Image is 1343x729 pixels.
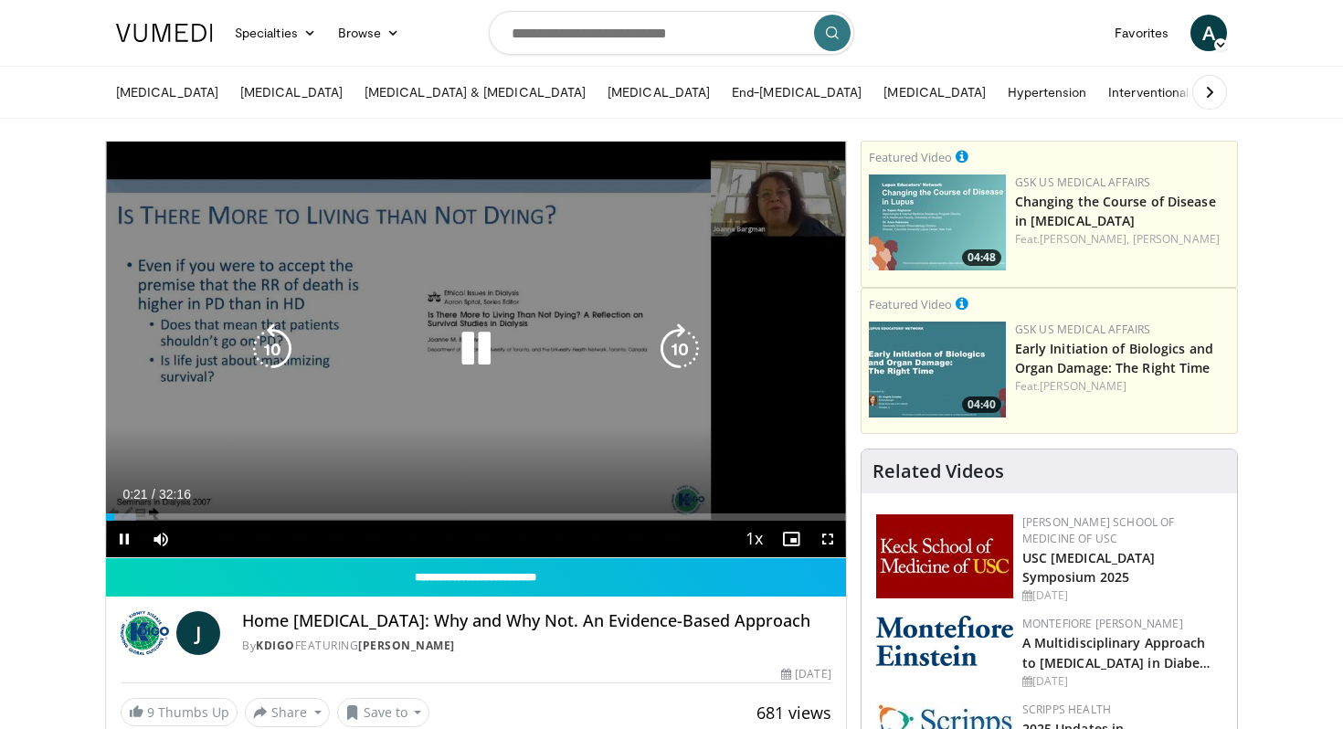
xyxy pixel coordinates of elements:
[1015,174,1151,190] a: GSK US Medical Affairs
[256,638,295,653] a: KDIGO
[1022,514,1175,546] a: [PERSON_NAME] School of Medicine of USC
[1040,378,1126,394] a: [PERSON_NAME]
[358,638,455,653] a: [PERSON_NAME]
[962,249,1001,266] span: 04:48
[962,396,1001,413] span: 04:40
[1015,231,1230,248] div: Feat.
[869,322,1006,417] a: 04:40
[736,521,773,557] button: Playback Rate
[773,521,809,557] button: Enable picture-in-picture mode
[1022,634,1211,671] a: A Multidisciplinary Approach to [MEDICAL_DATA] in Diabe…
[116,24,213,42] img: VuMedi Logo
[1015,193,1216,229] a: Changing the Course of Disease in [MEDICAL_DATA]
[245,698,330,727] button: Share
[147,703,154,721] span: 9
[152,487,155,502] span: /
[1097,74,1271,111] a: Interventional Nephrology
[176,611,220,655] a: J
[1022,673,1222,690] div: [DATE]
[1022,549,1156,586] a: USC [MEDICAL_DATA] Symposium 2025
[869,322,1006,417] img: b4d418dc-94e0-46e0-a7ce-92c3a6187fbe.png.150x105_q85_crop-smart_upscale.jpg
[872,74,997,111] a: [MEDICAL_DATA]
[1022,616,1183,631] a: Montefiore [PERSON_NAME]
[869,174,1006,270] a: 04:48
[122,487,147,502] span: 0:21
[159,487,191,502] span: 32:16
[721,74,872,111] a: End-[MEDICAL_DATA]
[597,74,721,111] a: [MEDICAL_DATA]
[869,149,952,165] small: Featured Video
[1190,15,1227,51] a: A
[121,698,238,726] a: 9 Thumbs Up
[242,638,830,654] div: By FEATURING
[869,296,952,312] small: Featured Video
[143,521,179,557] button: Mute
[997,74,1097,111] a: Hypertension
[354,74,597,111] a: [MEDICAL_DATA] & [MEDICAL_DATA]
[1015,322,1151,337] a: GSK US Medical Affairs
[489,11,854,55] input: Search topics, interventions
[105,74,229,111] a: [MEDICAL_DATA]
[106,513,846,521] div: Progress Bar
[876,514,1013,598] img: 7b941f1f-d101-407a-8bfa-07bd47db01ba.png.150x105_q85_autocrop_double_scale_upscale_version-0.2.jpg
[876,616,1013,666] img: b0142b4c-93a1-4b58-8f91-5265c282693c.png.150x105_q85_autocrop_double_scale_upscale_version-0.2.png
[1040,231,1129,247] a: [PERSON_NAME],
[1015,340,1213,376] a: Early Initiation of Biologics and Organ Damage: The Right Time
[1104,15,1179,51] a: Favorites
[327,15,411,51] a: Browse
[106,521,143,557] button: Pause
[869,174,1006,270] img: 617c1126-5952-44a1-b66c-75ce0166d71c.png.150x105_q85_crop-smart_upscale.jpg
[1133,231,1220,247] a: [PERSON_NAME]
[1015,378,1230,395] div: Feat.
[756,702,831,724] span: 681 views
[229,74,354,111] a: [MEDICAL_DATA]
[872,460,1004,482] h4: Related Videos
[1022,587,1222,604] div: [DATE]
[1022,702,1111,717] a: Scripps Health
[106,142,846,558] video-js: Video Player
[121,611,169,655] img: KDIGO
[224,15,327,51] a: Specialties
[809,521,846,557] button: Fullscreen
[337,698,430,727] button: Save to
[242,611,830,631] h4: Home [MEDICAL_DATA]: Why and Why Not. An Evidence-Based Approach
[781,666,830,682] div: [DATE]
